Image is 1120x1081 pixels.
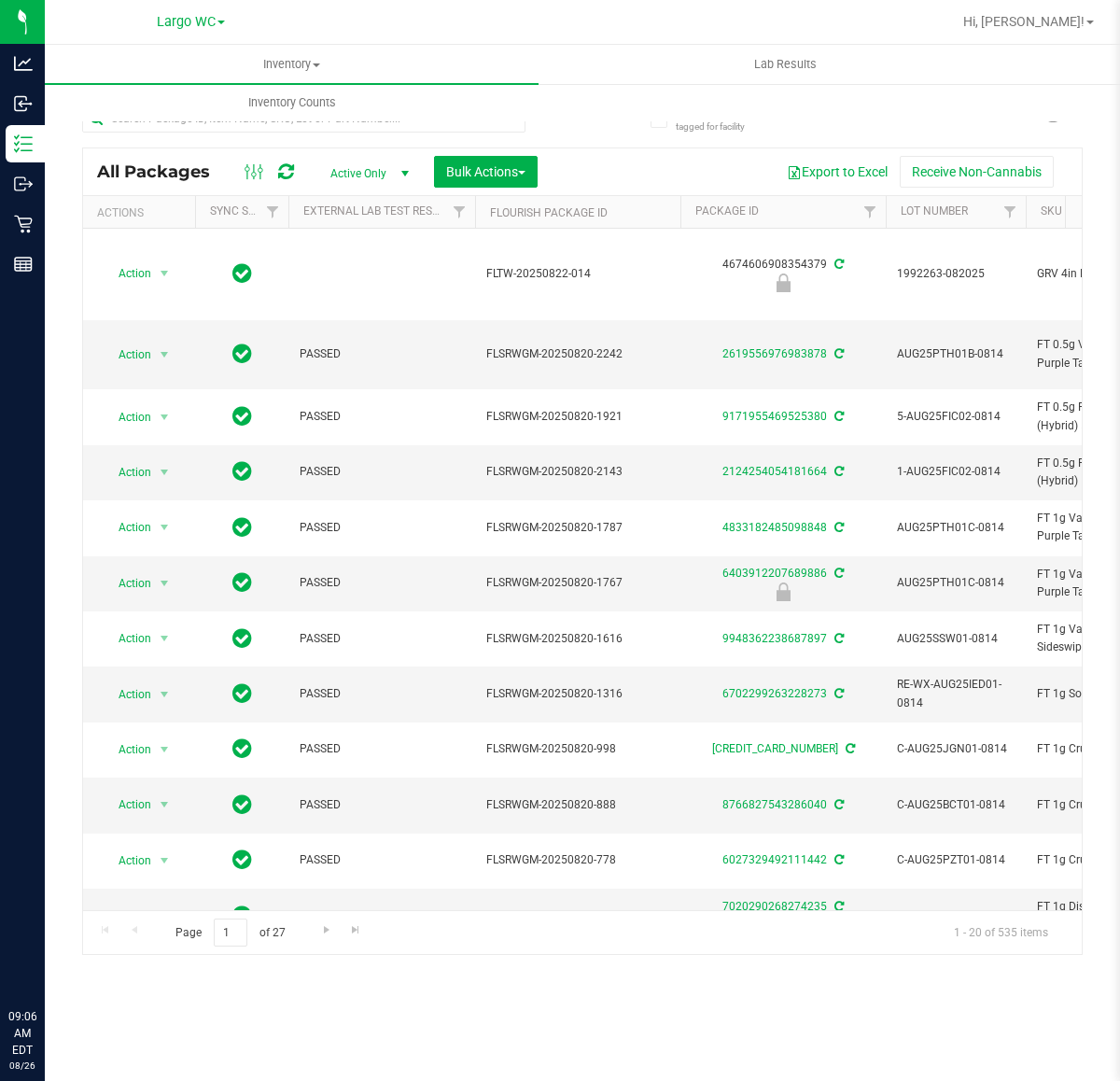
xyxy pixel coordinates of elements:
a: Package ID [695,204,759,218]
span: select [153,903,176,929]
span: select [153,260,176,287]
span: Action [102,681,152,708]
span: Sync from Compliance System [832,687,844,700]
span: In Sync [232,792,252,818]
span: In Sync [232,458,252,484]
span: Action [102,625,152,652]
span: FLSRWGM-20250820-693 [486,907,669,925]
a: 2619556976983878 [722,347,827,360]
span: FLSRWGM-20250820-1787 [486,519,669,537]
a: Inventory Counts [45,83,539,122]
span: Lab Results [729,56,842,73]
input: 1 [214,919,247,948]
span: Action [102,570,152,597]
inline-svg: Reports [14,255,33,274]
iframe: Resource center [19,932,75,988]
span: In Sync [232,569,252,596]
span: FLSRWGM-20250820-1316 [486,685,669,703]
a: 2124254054181664 [722,465,827,478]
span: JAN25BLO01-0813 [897,907,1015,925]
button: Receive Non-Cannabis [900,156,1054,188]
span: Action [102,260,152,287]
button: Bulk Actions [434,156,538,188]
a: 9948362238687897 [722,632,827,645]
span: RE-WX-AUG25IED01-0814 [897,676,1015,711]
span: Sync from Compliance System [832,632,844,645]
span: Bulk Actions [446,164,525,179]
a: Filter [444,196,475,228]
span: PASSED [300,630,464,648]
a: Inventory [45,45,539,84]
inline-svg: Analytics [14,54,33,73]
span: Action [102,848,152,874]
span: Action [102,342,152,368]
div: Newly Received [678,583,889,601]
span: 1 - 20 of 535 items [939,919,1063,947]
span: FLSRWGM-20250820-1616 [486,630,669,648]
span: PASSED [300,463,464,481]
div: Newly Received [678,274,889,292]
span: Action [102,903,152,929]
span: PASSED [300,574,464,592]
div: Actions [97,206,188,219]
span: AUG25PTH01C-0814 [897,574,1015,592]
button: Export to Excel [775,156,900,188]
span: Sync from Compliance System [832,410,844,423]
a: Lot Number [901,204,968,218]
a: 6403912207689886 [722,567,827,580]
a: Filter [258,196,288,228]
span: 5-AUG25FIC02-0814 [897,408,1015,426]
span: Hi, [PERSON_NAME]! [963,14,1085,29]
span: AUG25PTH01C-0814 [897,519,1015,537]
span: Action [102,514,152,540]
span: FLSRWGM-20250820-1921 [486,408,669,426]
span: Sync from Compliance System [843,742,855,755]
a: 8766827543286040 [722,798,827,811]
span: C-AUG25PZT01-0814 [897,851,1015,869]
a: Lab Results [539,45,1032,84]
span: Sync from Compliance System [832,798,844,811]
span: Sync from Compliance System [832,521,844,534]
span: Inventory [45,56,539,73]
span: 1-AUG25FIC02-0814 [897,463,1015,481]
span: PASSED [300,345,464,363]
p: 08/26 [8,1059,36,1073]
span: In Sync [232,403,252,429]
span: select [153,404,176,430]
a: 9171955469525380 [722,410,827,423]
span: AUG25PTH01B-0814 [897,345,1015,363]
span: PASSED [300,408,464,426]
span: C-AUG25BCT01-0814 [897,796,1015,814]
p: 09:06 AM EDT [8,1008,36,1059]
span: select [153,681,176,708]
span: Sync from Compliance System [832,853,844,866]
span: All Packages [97,161,229,182]
span: select [153,514,176,540]
span: Sync from Compliance System [832,258,844,271]
span: select [153,459,176,485]
div: 4674606908354379 [678,256,889,292]
span: Action [102,404,152,430]
a: 4833182485098848 [722,521,827,534]
span: Action [102,737,152,763]
span: FLSRWGM-20250820-2143 [486,463,669,481]
span: Sync from Compliance System [832,347,844,360]
inline-svg: Inbound [14,94,33,113]
span: PASSED [300,851,464,869]
span: Inventory Counts [223,94,361,111]
span: In Sync [232,341,252,367]
span: Largo WC [157,14,216,30]
a: Filter [855,196,886,228]
span: In Sync [232,847,252,873]
span: FLSRWGM-20250820-998 [486,740,669,758]
inline-svg: Inventory [14,134,33,153]
span: select [153,342,176,368]
span: In Sync [232,681,252,707]
inline-svg: Retail [14,215,33,233]
span: Sync from Compliance System [832,567,844,580]
span: In Sync [232,625,252,652]
a: Go to the last page [343,919,370,944]
span: PASSED [300,796,464,814]
span: In Sync [232,736,252,762]
span: FLSRWGM-20250820-888 [486,796,669,814]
